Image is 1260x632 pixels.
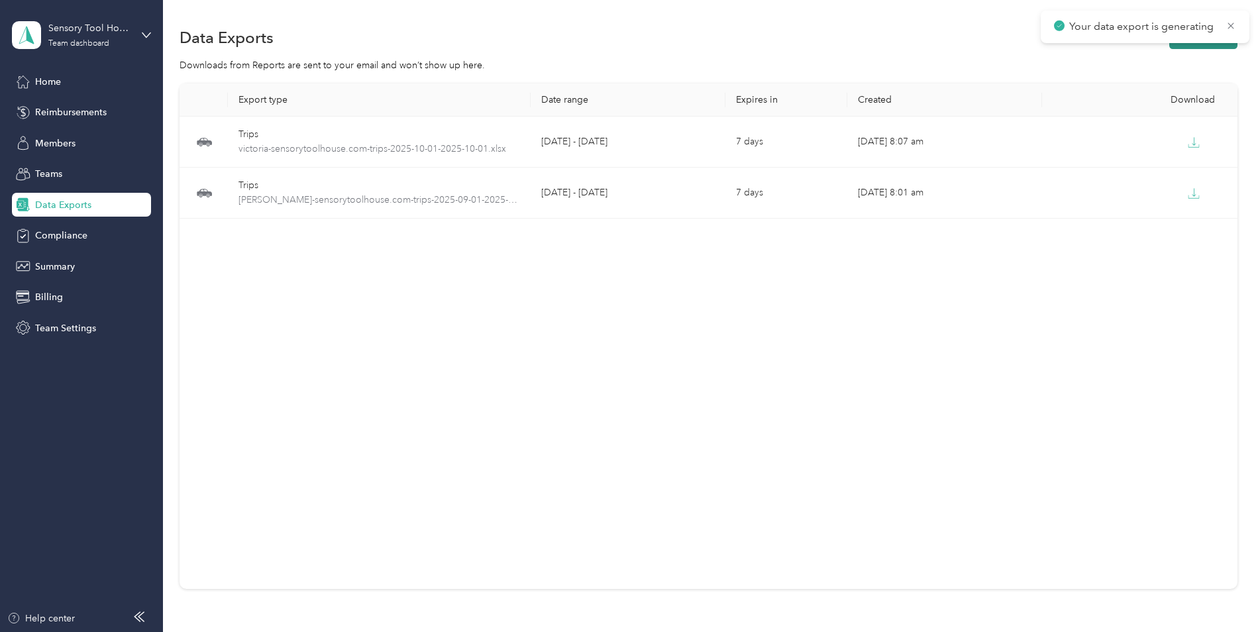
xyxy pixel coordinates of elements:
[238,127,519,142] div: Trips
[531,168,725,219] td: [DATE] - [DATE]
[7,611,75,625] button: Help center
[847,168,1042,219] td: [DATE] 8:01 am
[35,321,96,335] span: Team Settings
[238,142,519,156] span: victoria-sensorytoolhouse.com-trips-2025-10-01-2025-10-01.xlsx
[725,117,847,168] td: 7 days
[35,105,107,119] span: Reimbursements
[531,117,725,168] td: [DATE] - [DATE]
[48,40,109,48] div: Team dashboard
[238,193,519,207] span: danielle-sensorytoolhouse.com-trips-2025-09-01-2025-09-30.xlsx
[531,83,725,117] th: Date range
[35,290,63,304] span: Billing
[180,30,274,44] h1: Data Exports
[847,117,1042,168] td: [DATE] 8:07 am
[35,136,76,150] span: Members
[1053,94,1226,105] div: Download
[1069,19,1216,35] p: Your data export is generating
[35,229,87,242] span: Compliance
[35,198,91,212] span: Data Exports
[1186,558,1260,632] iframe: Everlance-gr Chat Button Frame
[35,75,61,89] span: Home
[228,83,530,117] th: Export type
[238,178,519,193] div: Trips
[847,83,1042,117] th: Created
[35,260,75,274] span: Summary
[180,58,1237,72] div: Downloads from Reports are sent to your email and won’t show up here.
[725,168,847,219] td: 7 days
[35,167,62,181] span: Teams
[48,21,131,35] div: Sensory Tool House LLC
[725,83,847,117] th: Expires in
